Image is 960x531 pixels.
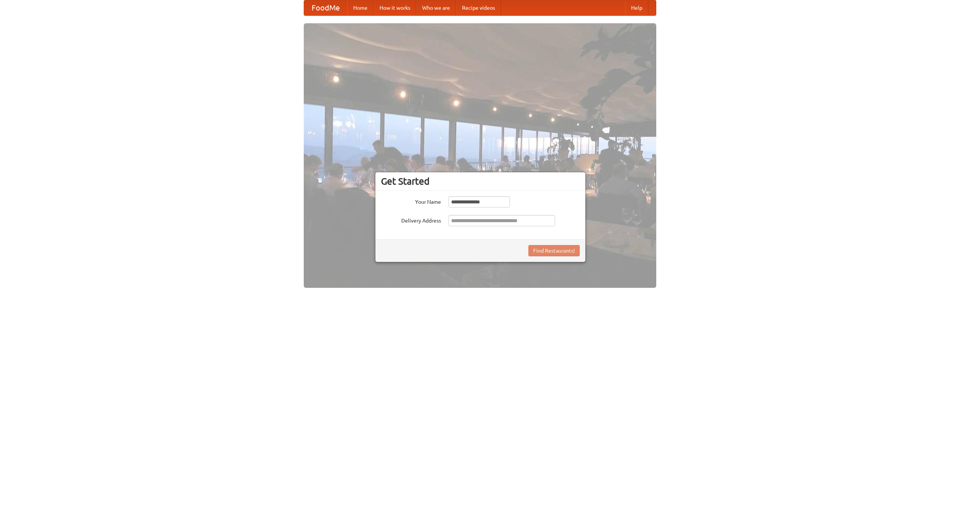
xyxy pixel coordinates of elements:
a: Recipe videos [456,0,501,15]
a: Home [347,0,373,15]
label: Delivery Address [381,215,441,224]
a: How it works [373,0,416,15]
label: Your Name [381,196,441,206]
a: FoodMe [304,0,347,15]
a: Who we are [416,0,456,15]
button: Find Restaurants! [528,245,580,256]
h3: Get Started [381,176,580,187]
a: Help [625,0,648,15]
